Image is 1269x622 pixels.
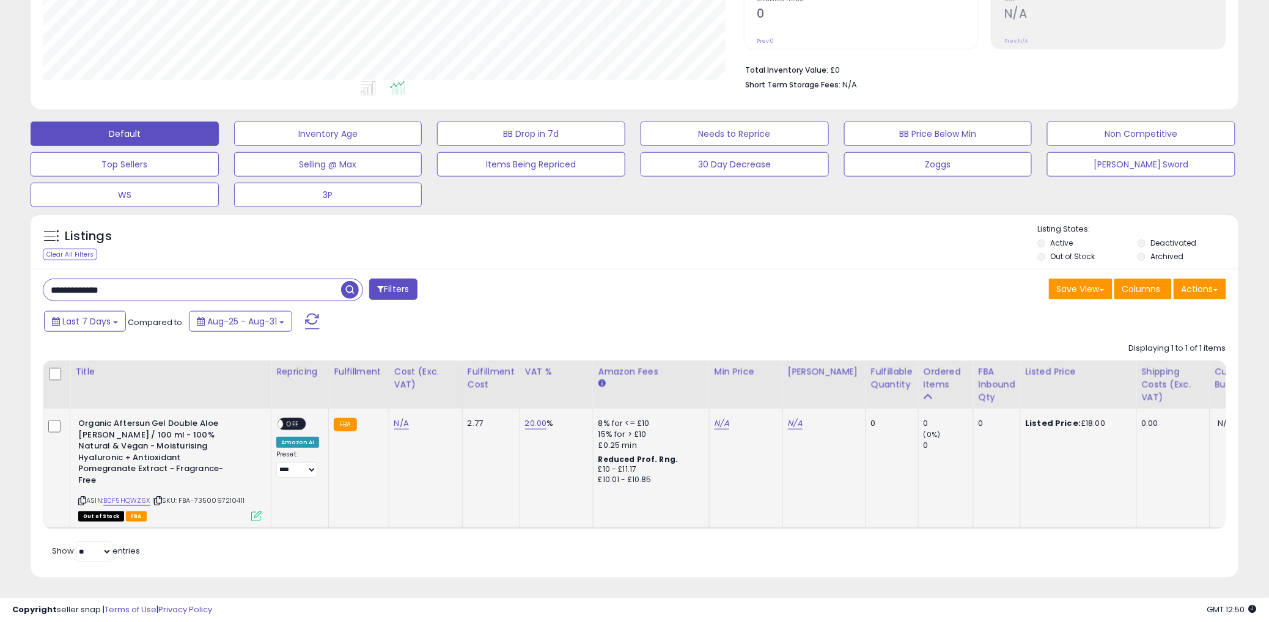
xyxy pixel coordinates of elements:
[598,378,606,389] small: Amazon Fees.
[598,365,704,378] div: Amazon Fees
[641,152,829,177] button: 30 Day Decrease
[103,496,150,506] a: B0F5HQWZ6X
[1150,238,1196,248] label: Deactivated
[788,417,803,430] a: N/A
[334,365,383,378] div: Fulfillment
[1004,7,1226,23] h2: N/A
[1049,279,1113,299] button: Save View
[1142,418,1201,429] div: 0.00
[1004,37,1028,45] small: Prev: N/A
[598,440,700,451] div: £0.25 min
[715,417,729,430] a: N/A
[979,365,1015,404] div: FBA inbound Qty
[844,152,1032,177] button: Zoggs
[207,315,277,327] span: Aug-25 - Aug-31
[1050,238,1073,248] label: Active
[283,419,303,430] span: OFF
[437,122,625,146] button: BB Drop in 7d
[525,418,584,429] div: %
[31,183,219,207] button: WS
[525,417,547,430] a: 20.00
[746,62,1217,76] li: £0
[1218,417,1233,429] span: N/A
[128,316,184,328] span: Compared to:
[78,418,227,489] b: Organic Aftersun Gel Double Aloe [PERSON_NAME] / 100 ml - 100% Natural & Vegan - Moisturising Hya...
[189,311,292,332] button: Aug-25 - Aug-31
[979,418,1011,429] div: 0
[234,122,422,146] button: Inventory Age
[757,7,979,23] h2: 0
[31,152,219,177] button: Top Sellers
[746,65,829,75] b: Total Inventory Value:
[1174,279,1226,299] button: Actions
[31,122,219,146] button: Default
[1207,604,1257,615] span: 2025-09-8 12:50 GMT
[1150,251,1183,262] label: Archived
[788,365,861,378] div: [PERSON_NAME]
[757,37,774,45] small: Prev: 0
[234,152,422,177] button: Selling @ Max
[871,365,913,391] div: Fulfillable Quantity
[276,450,319,478] div: Preset:
[1129,343,1226,354] div: Displaying 1 to 1 of 1 items
[844,122,1032,146] button: BB Price Below Min
[276,437,319,448] div: Amazon AI
[1026,417,1081,429] b: Listed Price:
[234,183,422,207] button: 3P
[843,79,858,90] span: N/A
[75,365,266,378] div: Title
[1122,283,1161,295] span: Columns
[715,365,778,378] div: Min Price
[44,311,126,332] button: Last 7 Days
[1114,279,1172,299] button: Columns
[598,475,700,485] div: £10.01 - £10.85
[598,429,700,440] div: 15% for > £10
[598,418,700,429] div: 8% for <= £10
[78,418,262,520] div: ASIN:
[525,365,588,378] div: VAT %
[78,511,124,522] span: All listings that are currently out of stock and unavailable for purchase on Amazon
[52,545,140,557] span: Show: entries
[1026,365,1131,378] div: Listed Price
[924,365,968,391] div: Ordered Items
[394,365,457,391] div: Cost (Exc. VAT)
[1047,122,1235,146] button: Non Competitive
[437,152,625,177] button: Items Being Repriced
[598,454,679,464] b: Reduced Prof. Rng.
[1026,418,1127,429] div: £18.00
[65,228,112,245] h5: Listings
[43,249,97,260] div: Clear All Filters
[158,604,212,615] a: Privacy Policy
[1047,152,1235,177] button: [PERSON_NAME] Sword
[746,79,841,90] b: Short Term Storage Fees:
[1050,251,1095,262] label: Out of Stock
[12,604,57,615] strong: Copyright
[276,365,323,378] div: Repricing
[468,418,510,429] div: 2.77
[369,279,417,300] button: Filters
[394,417,409,430] a: N/A
[598,464,700,475] div: £10 - £11.17
[334,418,356,431] small: FBA
[1142,365,1205,404] div: Shipping Costs (Exc. VAT)
[126,511,147,522] span: FBA
[641,122,829,146] button: Needs to Reprice
[12,604,212,616] div: seller snap | |
[62,315,111,327] span: Last 7 Days
[871,418,909,429] div: 0
[924,418,973,429] div: 0
[105,604,156,615] a: Terms of Use
[924,430,941,439] small: (0%)
[468,365,515,391] div: Fulfillment Cost
[1038,224,1239,235] p: Listing States:
[152,496,245,505] span: | SKU: FBA-7350097210411
[924,440,973,451] div: 0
